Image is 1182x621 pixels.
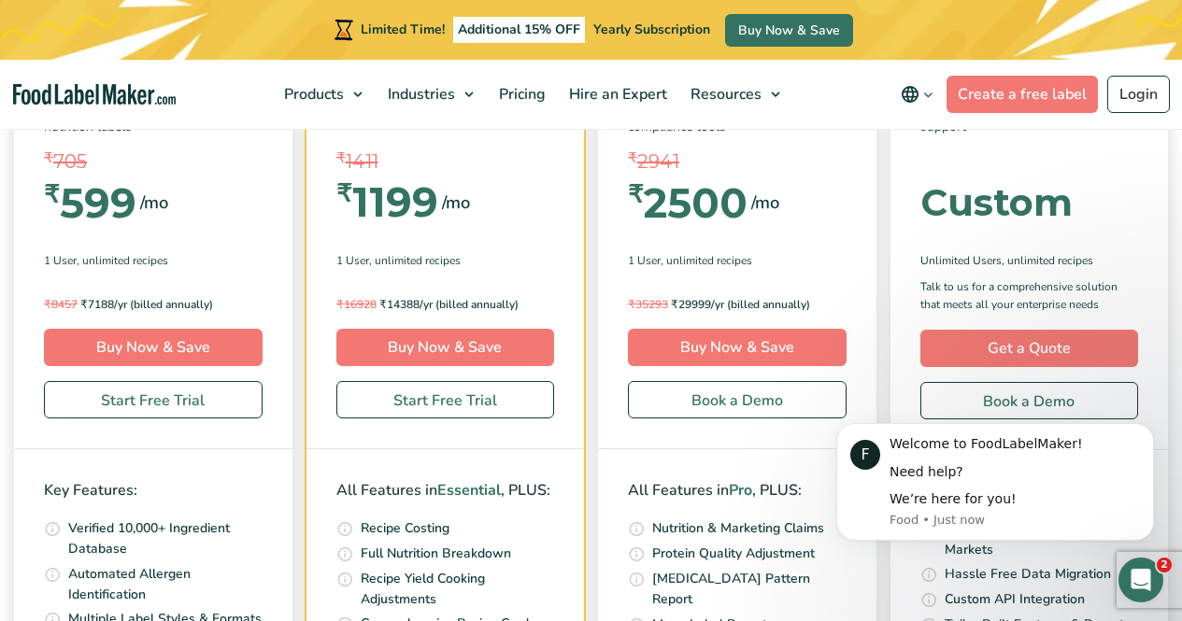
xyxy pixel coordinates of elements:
del: 16928 [336,296,377,311]
p: Full Nutrition Breakdown [361,543,511,563]
p: Recipe Costing [361,517,449,538]
p: [MEDICAL_DATA] Pattern Report [652,568,847,610]
iframe: Intercom live chat [1118,557,1163,602]
a: Book a Demo [920,381,1139,418]
p: Key Features: [44,479,263,503]
p: Talk to us for a comprehensive solution that meets all your enterprise needs [920,278,1139,314]
a: Create a free label [947,76,1098,113]
span: Pricing [493,84,548,105]
a: Start Free Trial [336,381,555,418]
a: Hire an Expert [558,60,675,129]
span: Limited Time! [361,21,445,38]
a: Get a Quote [920,329,1139,366]
p: Verified 10,000+ Ingredient Database [68,517,263,559]
a: Buy Now & Save [336,329,555,366]
span: ₹ [379,296,387,310]
div: 599 [44,181,136,222]
a: Login [1107,76,1170,113]
del: 35293 [628,297,668,312]
a: Book a Demo [628,381,847,418]
del: 8457 [44,297,78,312]
a: Buy Now & Save [44,329,263,366]
span: Products [278,84,346,105]
p: Recipe Yield Cooking Adjustments [361,568,555,610]
p: Hassle Free Data Migration [945,564,1111,585]
span: ₹ [44,297,51,311]
span: Essential [437,480,501,501]
span: , Unlimited Recipes [77,252,168,269]
p: Top-tier solution, offering world Class scalability, reliability, & support [920,75,1139,137]
span: Yearly Subscription [593,21,710,38]
span: Pro [729,480,752,501]
div: 1199 [336,181,438,222]
span: , Unlimited Recipes [1002,252,1093,269]
span: Unlimited Users [920,252,1002,269]
span: ₹ [44,181,60,205]
span: , Unlimited Recipes [661,252,752,269]
span: ₹ [336,296,344,310]
span: /mo [140,190,168,216]
div: 2500 [628,181,748,222]
a: Buy Now & Save [725,14,853,47]
span: 1 User [628,252,661,269]
span: Hire an Expert [563,84,669,105]
span: ₹ [336,181,352,205]
span: ₹ [628,297,635,311]
a: Resources [679,60,790,129]
p: Advanced features for understanding & optimizing recipes [336,75,555,137]
span: , Unlimited Recipes [369,252,461,269]
p: Dynamic reporting, full customization, & premium compliance tools [628,75,847,137]
iframe: Intercom notifications message [808,395,1182,571]
p: Custom API Integration [945,589,1085,610]
a: Industries [377,60,483,129]
span: 1 User [336,252,369,269]
p: Protein Quality Adjustment [652,543,815,563]
span: Additional 15% OFF [453,17,585,43]
p: Nutrition & Marketing Claims [652,517,824,538]
p: All Features in , PLUS: [336,479,555,503]
span: 1411 [346,148,378,176]
span: ₹ [80,297,88,311]
span: 2941 [637,148,679,176]
a: Products [273,60,372,129]
a: Pricing [488,60,553,129]
span: ₹ [628,148,637,169]
span: ₹ [628,181,644,205]
span: Resources [685,84,763,105]
p: 14388/yr (billed annually) [336,294,555,313]
p: All Features in , PLUS: [628,479,847,503]
a: Start Free Trial [44,381,263,418]
p: 29999/yr (billed annually) [628,295,847,314]
span: ₹ [336,148,346,169]
span: Industries [382,84,457,105]
p: 7188/yr (billed annually) [44,295,263,314]
span: ₹ [44,148,53,169]
p: The basics to analyze recipes & create regulatory compliant nutrition labels [44,75,263,137]
span: /mo [751,190,779,216]
div: Custom [920,183,1073,220]
span: ₹ [671,297,678,311]
span: 705 [53,148,87,176]
span: 2 [1157,557,1172,572]
p: Automated Allergen Identification [68,563,263,605]
span: 1 User [44,252,77,269]
a: Buy Now & Save [628,329,847,366]
span: /mo [442,189,470,215]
